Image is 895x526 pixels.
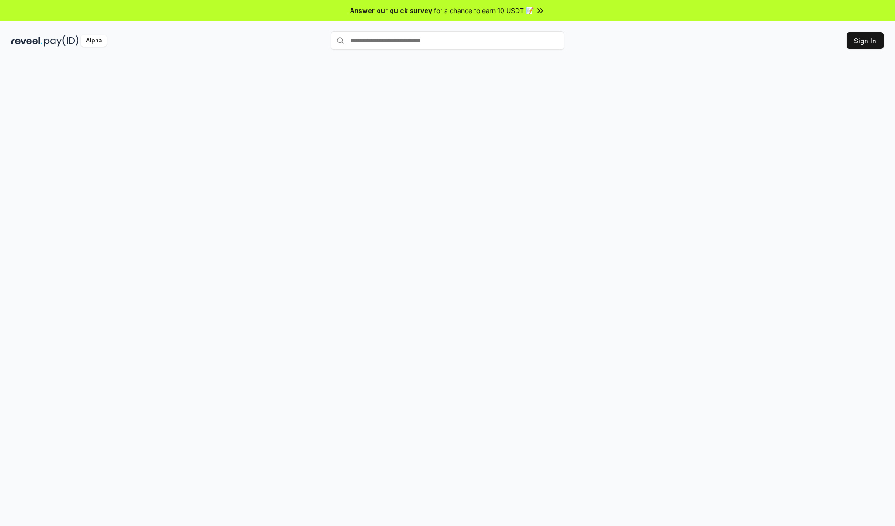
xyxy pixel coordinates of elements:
img: reveel_dark [11,35,42,47]
img: pay_id [44,35,79,47]
button: Sign In [847,32,884,49]
div: Alpha [81,35,107,47]
span: Answer our quick survey [350,6,432,15]
span: for a chance to earn 10 USDT 📝 [434,6,534,15]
